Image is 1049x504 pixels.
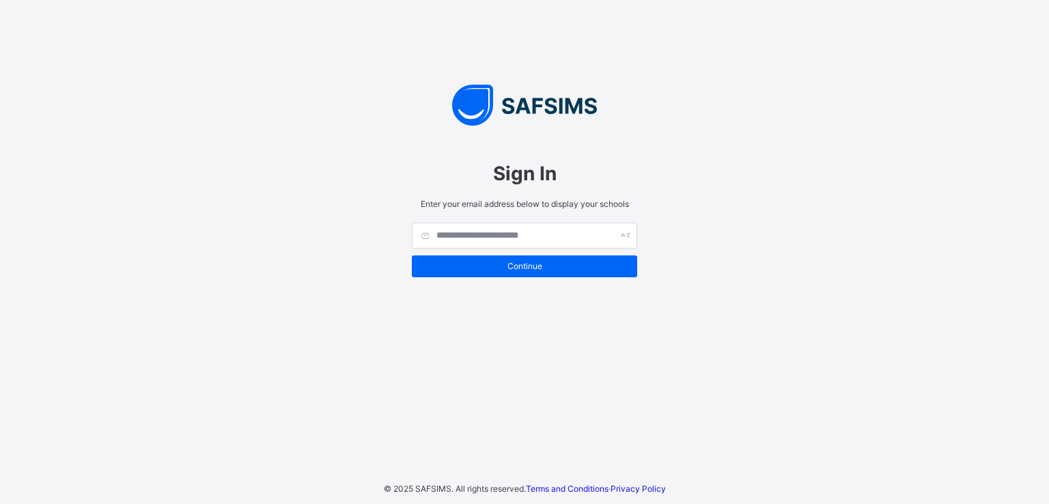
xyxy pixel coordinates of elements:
img: SAFSIMS Logo [398,85,651,126]
span: Enter your email address below to display your schools [412,199,637,209]
a: Privacy Policy [611,484,666,494]
a: Terms and Conditions [526,484,609,494]
span: Sign In [412,162,637,185]
span: © 2025 SAFSIMS. All rights reserved. [384,484,526,494]
span: Continue [422,261,627,271]
span: · [526,484,666,494]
